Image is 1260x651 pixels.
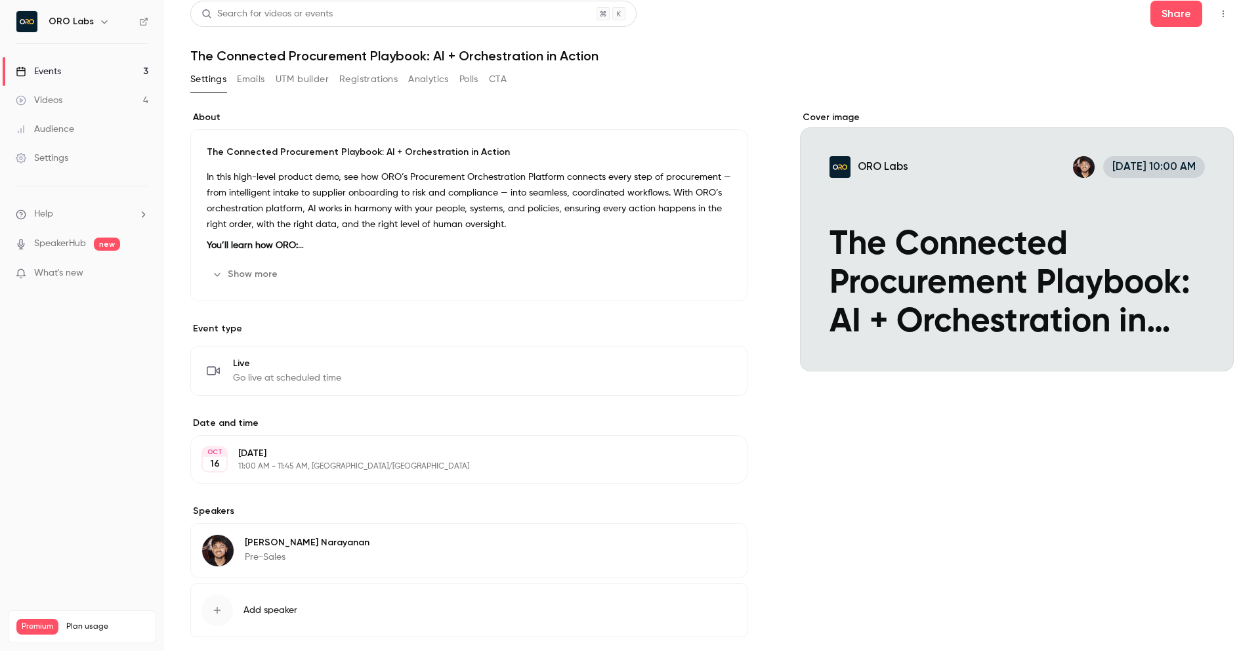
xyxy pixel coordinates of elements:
label: Speakers [190,505,747,518]
div: OCT [203,448,226,457]
span: Premium [16,619,58,635]
button: Polls [459,69,478,90]
p: Pre-Sales [245,551,369,564]
span: Help [34,207,53,221]
a: SpeakerHub [34,237,86,251]
label: Date and time [190,417,747,430]
section: Cover image [800,111,1234,371]
p: [PERSON_NAME] Narayanan [245,536,369,549]
div: Audience [16,123,74,136]
span: Live [233,357,341,370]
p: In this high-level product demo, see how ORO’s Procurement Orchestration Platform connects every ... [207,169,731,232]
img: ORO Labs [16,11,37,32]
button: Add speaker [190,583,747,637]
p: Event type [190,322,747,335]
button: Show more [207,264,285,285]
button: Emails [237,69,264,90]
button: Analytics [408,69,449,90]
span: Go live at scheduled time [233,371,341,385]
button: Share [1150,1,1202,27]
button: UTM builder [276,69,329,90]
div: Aniketh Narayanan[PERSON_NAME] NarayananPre-Sales [190,523,747,578]
div: Search for videos or events [201,7,333,21]
p: 16 [210,457,220,471]
p: The Connected Procurement Playbook: AI + Orchestration in Action [207,146,731,159]
span: Add speaker [243,604,297,617]
label: About [190,111,747,124]
h1: The Connected Procurement Playbook: AI + Orchestration in Action [190,48,1234,64]
li: help-dropdown-opener [16,207,148,221]
label: Cover image [800,111,1234,124]
div: Settings [16,152,68,165]
strong: You’ll learn how ORO: [207,241,304,250]
h6: ORO Labs [49,15,94,28]
span: Plan usage [66,621,148,632]
div: Events [16,65,61,78]
div: Videos [16,94,62,107]
p: [DATE] [238,447,678,460]
img: Aniketh Narayanan [202,535,234,566]
p: 11:00 AM - 11:45 AM, [GEOGRAPHIC_DATA]/[GEOGRAPHIC_DATA] [238,461,678,472]
button: Settings [190,69,226,90]
span: new [94,238,120,251]
button: Registrations [339,69,398,90]
button: CTA [489,69,507,90]
span: What's new [34,266,83,280]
